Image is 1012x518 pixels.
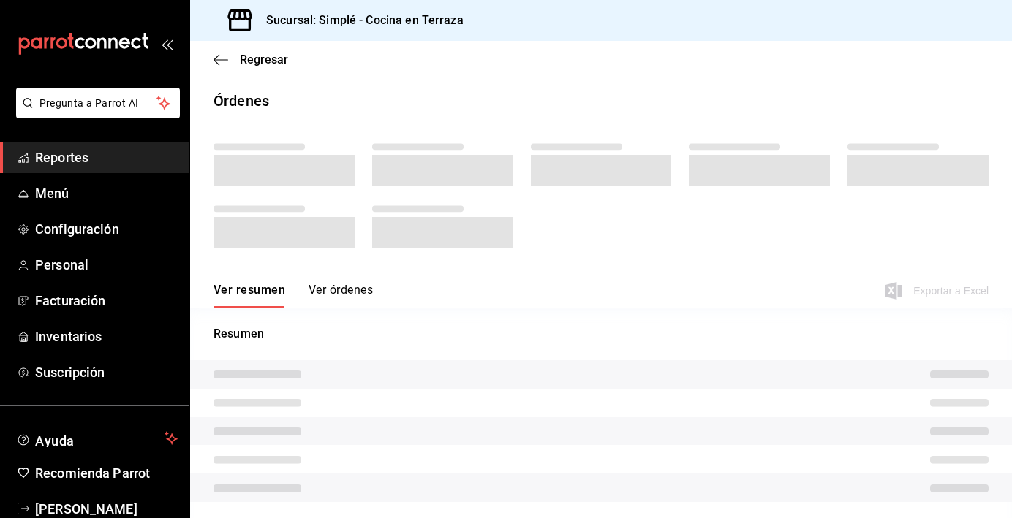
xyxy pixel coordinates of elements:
span: Menú [35,183,178,203]
span: Recomienda Parrot [35,463,178,483]
span: Inventarios [35,327,178,346]
a: Pregunta a Parrot AI [10,106,180,121]
span: Configuración [35,219,178,239]
span: Reportes [35,148,178,167]
div: navigation tabs [214,283,373,308]
span: Pregunta a Parrot AI [39,96,157,111]
span: Facturación [35,291,178,311]
span: Suscripción [35,362,178,382]
button: Ver resumen [214,283,285,308]
button: open_drawer_menu [161,38,173,50]
span: Ayuda [35,430,159,447]
span: Personal [35,255,178,275]
button: Regresar [214,53,288,66]
p: Resumen [214,325,989,343]
h3: Sucursal: Simplé - Cocina en Terraza [254,12,464,29]
button: Pregunta a Parrot AI [16,88,180,118]
span: Regresar [240,53,288,66]
button: Ver órdenes [309,283,373,308]
div: Órdenes [214,90,269,112]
